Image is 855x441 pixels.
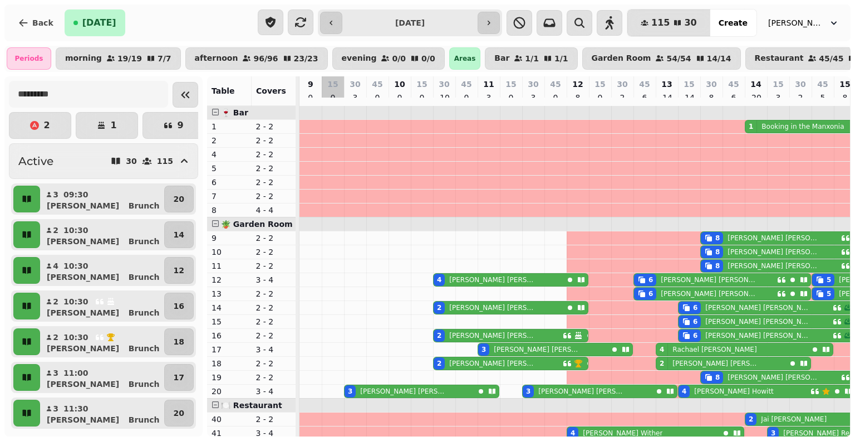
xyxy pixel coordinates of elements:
p: 19 / 19 [117,55,142,62]
p: [PERSON_NAME] Wither [583,429,662,438]
p: 6 [212,177,247,188]
p: 14 [662,92,671,103]
p: 30 [350,79,360,90]
p: 2 - 2 [256,149,292,160]
button: Active30115 [9,143,198,179]
button: [PERSON_NAME] Restaurant [761,13,846,33]
div: 6 [693,317,697,326]
p: evening [342,54,377,63]
div: 5 [827,289,831,298]
p: 17 [212,344,247,355]
p: 45 [728,79,739,90]
p: 7 / 7 [158,55,171,62]
p: 3 [52,189,59,200]
p: [PERSON_NAME] [PERSON_NAME] [728,234,821,243]
p: 4 [52,260,59,272]
p: 8 [573,92,582,103]
p: 15 [327,79,338,90]
p: 3 - 4 [256,344,292,355]
button: [DATE] [65,9,125,36]
span: [DATE] [82,18,116,27]
span: [PERSON_NAME] Restaurant [768,17,824,28]
button: Bar1/11/1 [485,47,577,70]
p: Brunch [129,343,160,354]
p: 18 [174,336,184,347]
p: [PERSON_NAME] [PERSON_NAME] [449,359,535,368]
span: Create [719,19,748,27]
p: 20 [212,386,247,397]
p: Brunch [129,414,160,425]
p: 0 / 0 [421,55,435,62]
p: 2 - 2 [256,232,292,244]
span: Back [32,19,53,27]
span: 🪴 Garden Room [221,220,293,229]
p: 10:30 [63,296,89,307]
p: [PERSON_NAME] [PERSON_NAME] [728,373,821,382]
p: 2 - 2 [256,191,292,202]
p: 45 [639,79,650,90]
p: 4 - 4 [256,205,292,216]
p: 2 [52,225,59,236]
h2: Active [18,153,53,169]
p: Booking in the Manxonia [761,122,844,131]
p: [PERSON_NAME] [47,236,119,247]
p: 14 [174,229,184,240]
p: afternoon [195,54,238,63]
p: Rachael [PERSON_NAME] [672,345,756,354]
div: 2 [660,359,664,368]
p: 2 - 2 [256,163,292,174]
p: 5 [818,92,827,103]
p: Garden Room [592,54,651,63]
div: 3 [348,387,352,396]
p: [PERSON_NAME] [PERSON_NAME] [728,261,821,270]
p: 16 [174,301,184,312]
button: 20 [164,400,194,427]
div: 8 [715,261,720,270]
p: 3 - 4 [256,386,292,397]
p: 45 [461,79,471,90]
span: 30 [684,18,696,27]
div: 3 [481,345,486,354]
p: 17 [174,372,184,383]
p: Jai [PERSON_NAME] [761,415,827,424]
button: 309:30[PERSON_NAME]Brunch [42,186,162,212]
p: 96 / 96 [253,55,278,62]
p: [PERSON_NAME] [PERSON_NAME] [672,359,759,368]
p: 9 [308,79,313,90]
p: 2 - 2 [256,330,292,341]
button: 210:30[PERSON_NAME]Brunch [42,221,162,248]
p: Bar [494,54,509,63]
p: 9 [212,232,247,244]
div: Areas [449,47,481,70]
p: [PERSON_NAME] [PERSON_NAME] [449,275,535,284]
p: Restaurant [755,54,804,63]
span: 115 [651,18,670,27]
p: 2 - 2 [256,121,292,132]
p: 0 / 0 [392,55,406,62]
p: 10 [394,79,405,90]
button: afternoon96/9623/23 [185,47,328,70]
p: 10:30 [63,332,89,343]
p: 0 [306,92,315,103]
p: Brunch [129,236,160,247]
div: 6 [648,275,653,284]
button: 14 [164,221,194,248]
p: 13 [212,288,247,299]
p: 3 [52,403,59,414]
p: 1 [212,121,247,132]
p: [PERSON_NAME] Howitt [694,387,773,396]
div: 8 [715,373,720,382]
p: 10:30 [63,260,89,272]
p: 23 / 23 [294,55,318,62]
p: 2 [43,121,50,130]
p: [PERSON_NAME] [PERSON_NAME] [705,317,809,326]
p: 12 [174,265,184,276]
p: 15 [684,79,694,90]
p: 2 [52,332,59,343]
p: 16 [212,330,247,341]
span: 🍷 Bar [221,108,248,117]
div: 8 [715,248,720,256]
div: 4 [682,387,686,396]
p: 3 [484,92,493,103]
p: 3 [351,92,360,103]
